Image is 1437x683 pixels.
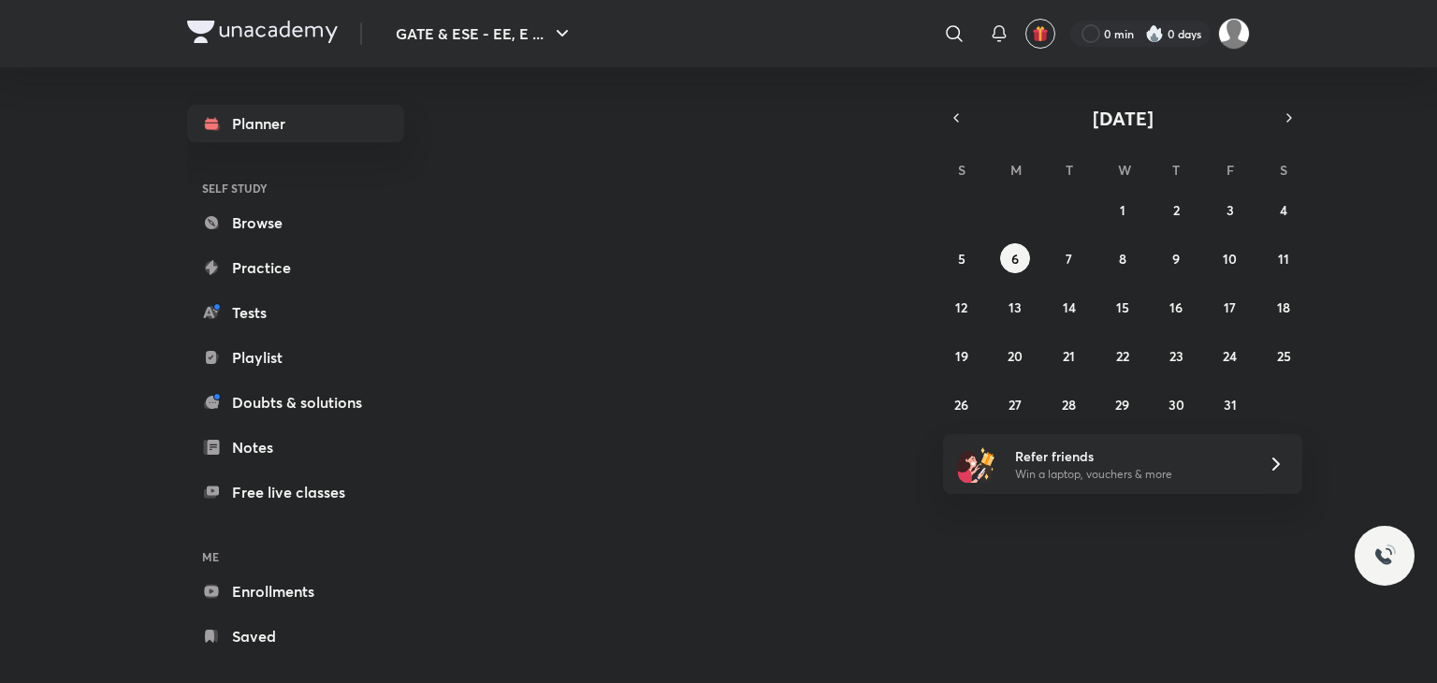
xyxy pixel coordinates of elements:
a: Free live classes [187,473,404,511]
abbr: October 25, 2025 [1277,347,1291,365]
img: Company Logo [187,21,338,43]
button: October 13, 2025 [1000,292,1030,322]
h6: SELF STUDY [187,172,404,204]
a: Tests [187,294,404,331]
abbr: October 27, 2025 [1009,396,1022,414]
img: streak [1145,24,1164,43]
button: October 1, 2025 [1108,195,1138,225]
h6: ME [187,541,404,573]
button: October 29, 2025 [1108,389,1138,419]
button: October 5, 2025 [947,243,977,273]
button: October 9, 2025 [1161,243,1191,273]
a: Saved [187,618,404,655]
abbr: October 1, 2025 [1120,201,1125,219]
img: referral [958,445,995,483]
button: October 8, 2025 [1108,243,1138,273]
abbr: October 28, 2025 [1062,396,1076,414]
abbr: October 14, 2025 [1063,298,1076,316]
button: October 25, 2025 [1269,341,1299,371]
h6: Refer friends [1015,446,1245,466]
abbr: Thursday [1172,161,1180,179]
button: October 18, 2025 [1269,292,1299,322]
abbr: October 8, 2025 [1119,250,1126,268]
abbr: October 9, 2025 [1172,250,1180,268]
abbr: Monday [1010,161,1022,179]
img: avatar [1032,25,1049,42]
abbr: October 3, 2025 [1227,201,1234,219]
abbr: October 17, 2025 [1224,298,1236,316]
button: October 26, 2025 [947,389,977,419]
button: [DATE] [969,105,1276,131]
button: October 27, 2025 [1000,389,1030,419]
abbr: October 30, 2025 [1168,396,1184,414]
abbr: October 19, 2025 [955,347,968,365]
abbr: October 2, 2025 [1173,201,1180,219]
button: October 16, 2025 [1161,292,1191,322]
abbr: October 4, 2025 [1280,201,1287,219]
a: Planner [187,105,404,142]
abbr: October 13, 2025 [1009,298,1022,316]
button: October 6, 2025 [1000,243,1030,273]
abbr: October 7, 2025 [1066,250,1072,268]
a: Notes [187,429,404,466]
abbr: October 10, 2025 [1223,250,1237,268]
button: October 14, 2025 [1054,292,1084,322]
abbr: October 22, 2025 [1116,347,1129,365]
abbr: October 31, 2025 [1224,396,1237,414]
abbr: Friday [1227,161,1234,179]
button: October 22, 2025 [1108,341,1138,371]
button: October 28, 2025 [1054,389,1084,419]
a: Enrollments [187,573,404,610]
button: October 20, 2025 [1000,341,1030,371]
a: Practice [187,249,404,286]
button: October 19, 2025 [947,341,977,371]
button: October 17, 2025 [1215,292,1245,322]
abbr: Sunday [958,161,965,179]
img: Einstein Dot [1218,18,1250,50]
button: October 3, 2025 [1215,195,1245,225]
button: October 31, 2025 [1215,389,1245,419]
abbr: October 29, 2025 [1115,396,1129,414]
abbr: October 20, 2025 [1008,347,1023,365]
button: October 10, 2025 [1215,243,1245,273]
button: October 11, 2025 [1269,243,1299,273]
button: October 12, 2025 [947,292,977,322]
button: October 21, 2025 [1054,341,1084,371]
p: Win a laptop, vouchers & more [1015,466,1245,483]
abbr: October 24, 2025 [1223,347,1237,365]
abbr: October 21, 2025 [1063,347,1075,365]
button: October 24, 2025 [1215,341,1245,371]
a: Playlist [187,339,404,376]
abbr: October 6, 2025 [1011,250,1019,268]
abbr: October 5, 2025 [958,250,965,268]
abbr: October 23, 2025 [1169,347,1183,365]
button: October 2, 2025 [1161,195,1191,225]
abbr: October 11, 2025 [1278,250,1289,268]
button: October 4, 2025 [1269,195,1299,225]
abbr: October 12, 2025 [955,298,967,316]
button: avatar [1025,19,1055,49]
button: October 15, 2025 [1108,292,1138,322]
span: [DATE] [1093,106,1154,131]
abbr: Saturday [1280,161,1287,179]
button: October 30, 2025 [1161,389,1191,419]
button: GATE & ESE - EE, E ... [385,15,585,52]
abbr: October 26, 2025 [954,396,968,414]
abbr: October 18, 2025 [1277,298,1290,316]
img: ttu [1373,545,1396,567]
a: Doubts & solutions [187,384,404,421]
abbr: October 15, 2025 [1116,298,1129,316]
a: Browse [187,204,404,241]
abbr: Wednesday [1118,161,1131,179]
button: October 7, 2025 [1054,243,1084,273]
abbr: Tuesday [1066,161,1073,179]
button: October 23, 2025 [1161,341,1191,371]
abbr: October 16, 2025 [1169,298,1183,316]
a: Company Logo [187,21,338,48]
